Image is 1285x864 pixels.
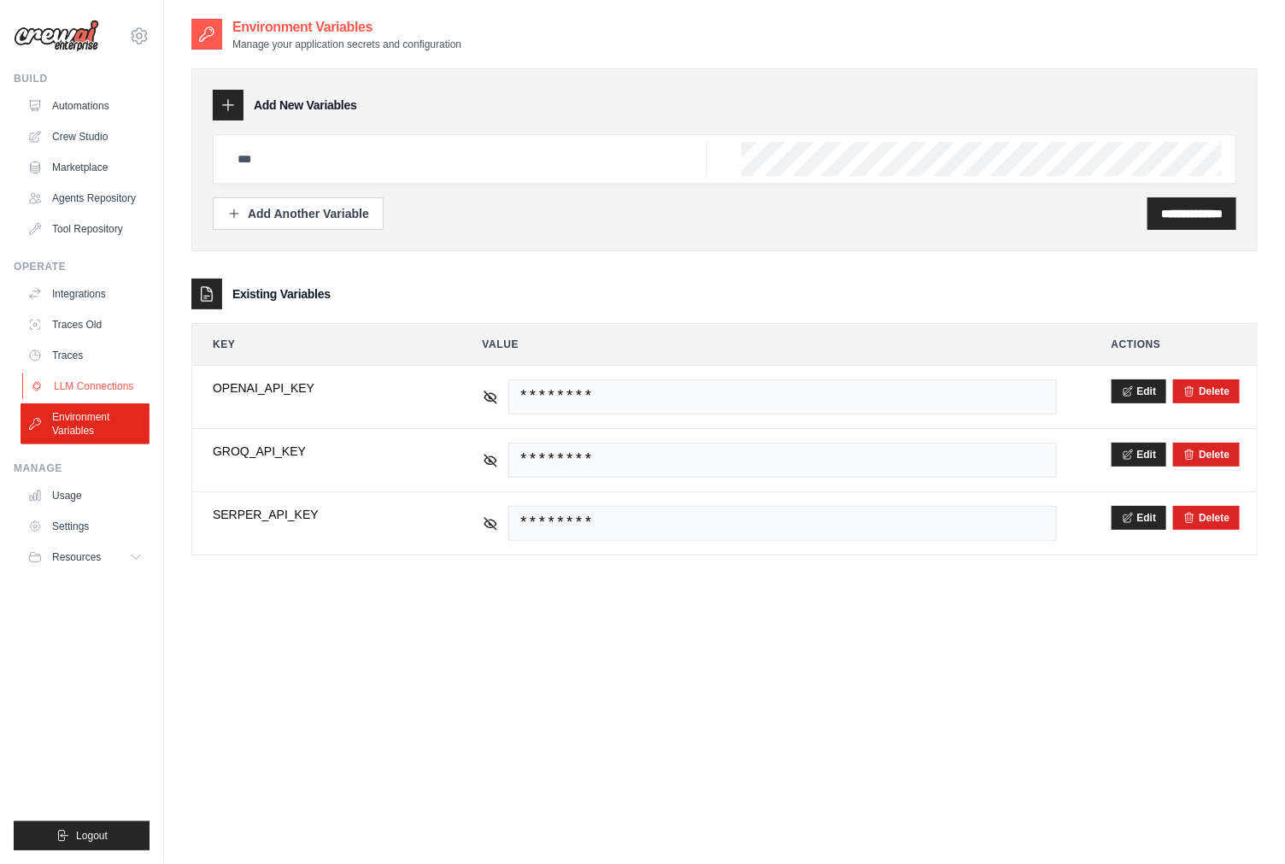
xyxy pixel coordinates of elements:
a: Marketplace [21,154,150,181]
a: Traces [21,342,150,369]
span: Resources [52,550,101,564]
button: Delete [1183,385,1229,398]
a: Tool Repository [21,215,150,243]
a: LLM Connections [22,373,151,400]
span: OPENAI_API_KEY [213,379,428,397]
h2: Environment Variables [232,17,461,38]
th: Key [192,324,449,365]
button: Delete [1183,448,1229,461]
a: Agents Repository [21,185,150,212]
span: Logout [76,829,108,843]
button: Add Another Variable [213,197,384,230]
p: Manage your application secrets and configuration [232,38,461,51]
a: Environment Variables [21,403,150,444]
h3: Existing Variables [232,285,331,303]
div: Add Another Variable [227,205,369,222]
span: SERPER_API_KEY [213,506,428,523]
button: Resources [21,544,150,571]
img: Logo [14,20,99,52]
a: Crew Studio [21,123,150,150]
a: Usage [21,482,150,509]
h3: Add New Variables [254,97,357,114]
button: Edit [1112,443,1167,467]
span: GROQ_API_KEY [213,443,428,460]
button: Edit [1112,506,1167,530]
div: Build [14,72,150,85]
a: Integrations [21,280,150,308]
a: Settings [21,513,150,540]
button: Logout [14,821,150,850]
button: Delete [1183,511,1229,525]
div: Operate [14,260,150,273]
a: Automations [21,92,150,120]
button: Edit [1112,379,1167,403]
th: Value [462,324,1077,365]
a: Traces Old [21,311,150,338]
th: Actions [1091,324,1257,365]
div: Manage [14,461,150,475]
